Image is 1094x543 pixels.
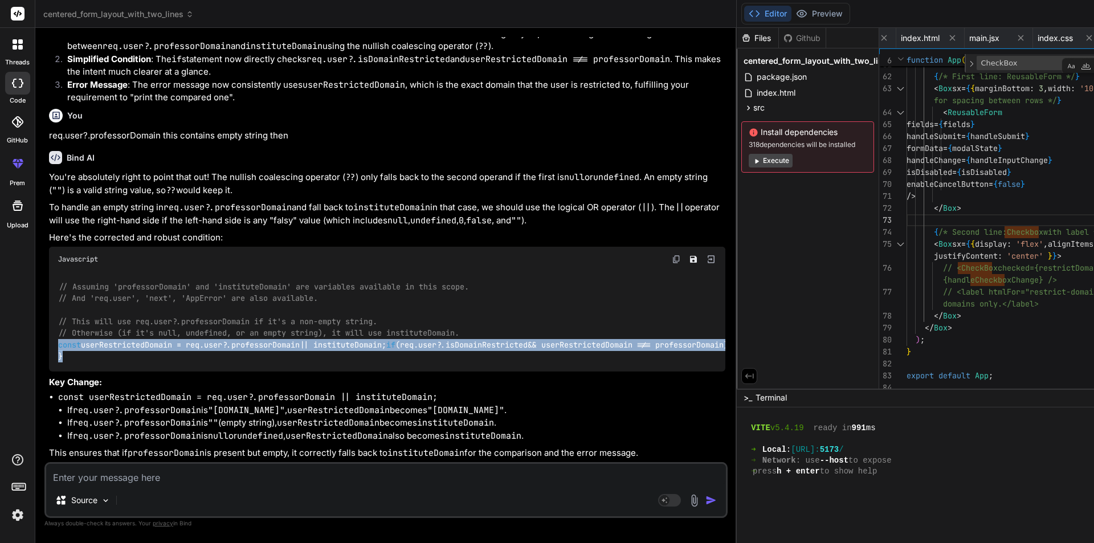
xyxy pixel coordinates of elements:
code: req.user?.professorDomain [73,405,201,416]
span: { [993,179,998,189]
span: Box [934,322,948,333]
li: : We introduce a new constant . This variable elegantly captures the logic of choosing between an... [58,27,725,53]
li: If is , becomes . [67,404,725,417]
code: 0 [459,215,464,226]
span: < [943,107,948,117]
span: = [961,155,966,165]
code: professorDomain [128,447,205,459]
span: } [998,143,1002,153]
code: null [387,215,408,226]
code: userRestrictedDomain [303,79,405,91]
li: If is (empty string), becomes . [67,417,725,430]
textarea: Find [977,56,1072,70]
span: user [204,340,222,350]
div: 80 [879,334,892,346]
span: ; [920,334,925,345]
h6: Bind AI [67,152,95,164]
code: "" [208,417,218,428]
div: Files [737,32,778,44]
img: Pick Models [101,496,111,505]
img: icon [705,495,717,506]
span: sx [952,83,961,93]
p: You're absolutely right to point that out! The nullish coalescing operator ( ) only falls back to... [49,171,725,197]
span: = [961,83,966,93]
span: : [1007,239,1011,249]
code: instituteDomain [353,202,430,213]
span: Box [938,83,952,93]
code: if [172,54,182,65]
code: undefined [593,172,639,183]
div: Click to collapse the range. [893,107,908,119]
span: } [1057,95,1062,105]
span: handleInputChange [970,155,1048,165]
div: 83 [879,370,892,382]
span: enableCancelButton [907,179,989,189]
span: package.json [756,70,808,84]
code: instituteDomain [387,447,464,459]
div: 63 [879,83,892,95]
button: Preview [791,6,847,22]
code: req.user?.professorDomain [73,417,201,428]
span: ➜ [751,444,753,455]
span: Install dependencies [749,126,867,138]
div: 81 [879,346,892,358]
span: : [1071,83,1075,93]
span: </ [934,203,943,213]
span: Change} /> [1011,275,1057,285]
span: { [957,167,961,177]
p: Source [71,495,97,506]
span: > [1057,251,1062,261]
span: Box [938,239,952,249]
span: } [1052,251,1057,261]
label: threads [5,58,30,67]
span: { [938,119,943,129]
code: "" [511,215,521,226]
div: 76 [879,262,892,274]
span: 318 dependencies will be installed [749,140,867,149]
span: Local [762,444,786,455]
span: ; [989,370,993,381]
code: userRestrictedDomain [327,28,430,39]
code: undefined [237,430,283,442]
div: Match Case (Alt+C) [1066,60,1077,72]
span: [URL]: [791,444,819,455]
div: 67 [879,142,892,154]
span: to expose [848,455,892,466]
code: req.user?.professorDomain [73,430,201,442]
div: 62 [879,71,892,83]
div: 82 [879,358,892,370]
span: : [1030,83,1034,93]
code: instituteDomain [444,430,521,442]
code: ?? [478,40,488,52]
span: { [966,131,970,141]
li: If is or , also becomes . [67,430,725,443]
p: To handle an empty string in and fall back to in that case, we should use the logical OR operator... [49,201,725,227]
span: sx [952,239,961,249]
h6: You [67,110,83,121]
span: /> [907,191,916,201]
code: userRestrictedDomain [277,417,379,428]
span: ➜ [751,455,753,466]
span: centered_form_layout_with_two_lines [43,9,194,20]
span: Javascript [58,255,98,264]
span: fields [943,119,970,129]
span: // Assuming 'professorDomain' and 'instituteDomain' are variables available in this scope. [59,281,469,292]
span: --host [820,455,848,466]
span: { [948,143,952,153]
span: Network [762,455,796,466]
strong: Error Message [67,79,128,90]
code: userRestrictedDomain [67,28,170,39]
li: : The statement now directly checks and . This makes the intent much clearer at a glance. [58,53,725,79]
span: isDomainRestricted [446,340,528,350]
code: || [675,202,685,213]
span: VITE [751,423,770,434]
span: ready in [813,423,851,434]
label: GitHub [7,136,28,145]
span: CheckBox [961,263,998,273]
code: false [466,215,492,226]
span: for spacing between rows */ [934,95,1057,105]
code: null [208,430,228,442]
span: { [966,83,970,93]
span: /* Second line: [938,227,1007,237]
span: / [839,444,843,455]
